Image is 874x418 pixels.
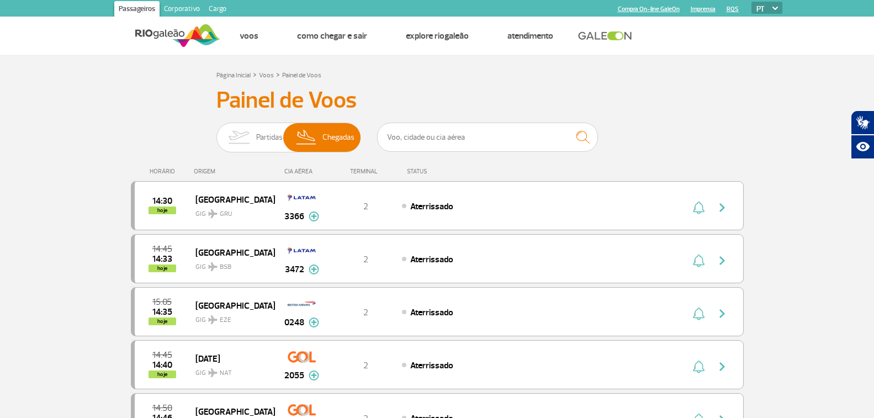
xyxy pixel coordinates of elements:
[309,211,319,221] img: mais-info-painel-voo.svg
[114,1,160,19] a: Passageiros
[282,71,321,80] a: Painel de Voos
[309,371,319,380] img: mais-info-painel-voo.svg
[208,315,218,324] img: destiny_airplane.svg
[309,318,319,327] img: mais-info-painel-voo.svg
[410,307,453,318] span: Aterrissado
[253,68,257,81] a: >
[851,110,874,135] button: Abrir tradutor de língua de sinais.
[204,1,231,19] a: Cargo
[693,307,705,320] img: sino-painel-voo.svg
[727,6,739,13] a: RQS
[284,369,304,382] span: 2055
[149,207,176,214] span: hoje
[152,255,172,263] span: 2025-08-27 14:33:44
[195,309,266,325] span: GIG
[240,30,258,41] a: Voos
[152,308,172,316] span: 2025-08-27 14:35:00
[377,123,598,152] input: Voo, cidade ou cia aérea
[256,123,283,152] span: Partidas
[216,87,658,114] h3: Painel de Voos
[220,209,232,219] span: GRU
[284,316,304,329] span: 0248
[363,307,368,318] span: 2
[297,30,367,41] a: Como chegar e sair
[410,360,453,371] span: Aterrissado
[363,201,368,212] span: 2
[322,123,354,152] span: Chegadas
[160,1,204,19] a: Corporativo
[693,360,705,373] img: sino-painel-voo.svg
[274,168,330,175] div: CIA AÉREA
[220,262,231,272] span: BSB
[195,298,266,313] span: [GEOGRAPHIC_DATA]
[208,262,218,271] img: destiny_airplane.svg
[149,371,176,378] span: hoje
[716,307,729,320] img: seta-direita-painel-voo.svg
[152,404,172,412] span: 2025-08-27 14:50:00
[195,192,266,207] span: [GEOGRAPHIC_DATA]
[149,318,176,325] span: hoje
[216,71,251,80] a: Página Inicial
[195,203,266,219] span: GIG
[363,360,368,371] span: 2
[507,30,553,41] a: Atendimento
[284,210,304,223] span: 3366
[309,264,319,274] img: mais-info-painel-voo.svg
[851,135,874,159] button: Abrir recursos assistivos.
[330,168,401,175] div: TERMINAL
[208,368,218,377] img: destiny_airplane.svg
[290,123,323,152] img: slider-desembarque
[285,263,304,276] span: 3472
[406,30,469,41] a: Explore RIOgaleão
[194,168,274,175] div: ORIGEM
[221,123,256,152] img: slider-embarque
[401,168,491,175] div: STATUS
[220,315,231,325] span: EZE
[152,245,172,253] span: 2025-08-27 14:45:00
[220,368,232,378] span: NAT
[693,254,705,267] img: sino-painel-voo.svg
[716,201,729,214] img: seta-direita-painel-voo.svg
[618,6,680,13] a: Compra On-line GaleOn
[259,71,274,80] a: Voos
[693,201,705,214] img: sino-painel-voo.svg
[410,254,453,265] span: Aterrissado
[149,264,176,272] span: hoje
[363,254,368,265] span: 2
[716,360,729,373] img: seta-direita-painel-voo.svg
[195,362,266,378] span: GIG
[851,110,874,159] div: Plugin de acessibilidade da Hand Talk.
[208,209,218,218] img: destiny_airplane.svg
[195,256,266,272] span: GIG
[152,298,172,306] span: 2025-08-27 15:05:00
[152,351,172,359] span: 2025-08-27 14:45:00
[134,168,194,175] div: HORÁRIO
[691,6,716,13] a: Imprensa
[410,201,453,212] span: Aterrissado
[716,254,729,267] img: seta-direita-painel-voo.svg
[195,245,266,260] span: [GEOGRAPHIC_DATA]
[152,361,172,369] span: 2025-08-27 14:40:00
[152,197,172,205] span: 2025-08-27 14:30:00
[195,351,266,366] span: [DATE]
[276,68,280,81] a: >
